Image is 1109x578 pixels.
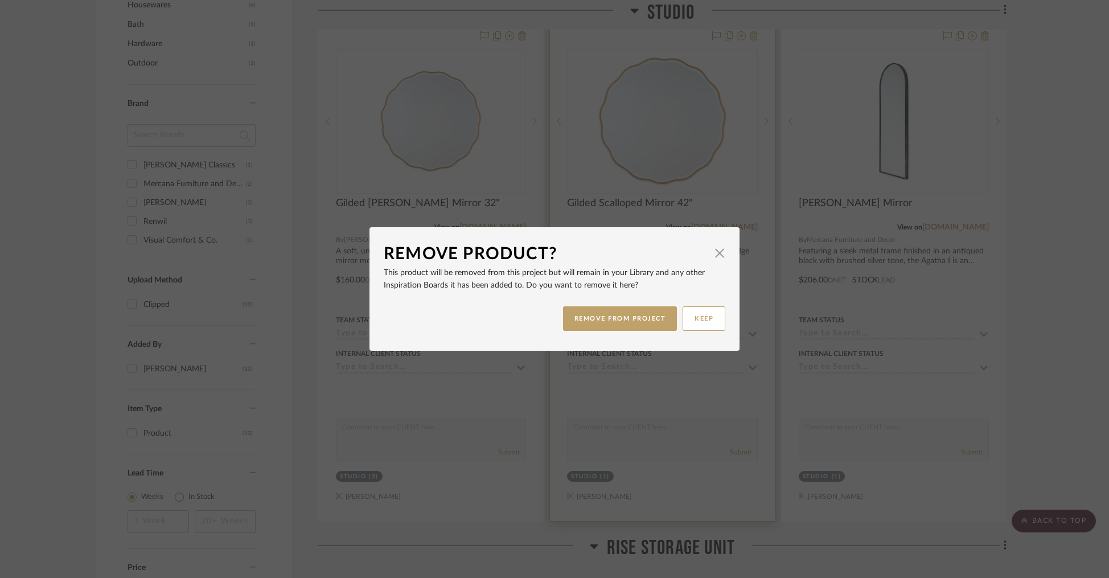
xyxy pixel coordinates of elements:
[384,241,708,267] div: Remove Product?
[563,306,677,331] button: REMOVE FROM PROJECT
[683,306,725,331] button: KEEP
[708,241,731,264] button: Close
[384,241,725,267] dialog-header: Remove Product?
[384,267,725,292] p: This product will be removed from this project but will remain in your Library and any other Insp...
